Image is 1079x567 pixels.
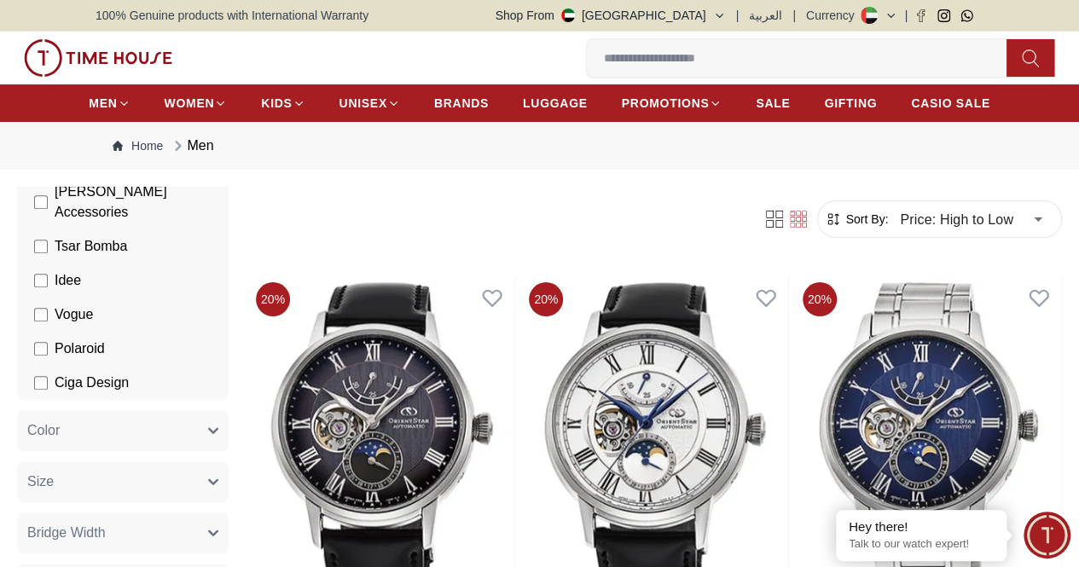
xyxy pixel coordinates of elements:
a: UNISEX [339,88,400,119]
p: Talk to our watch expert! [849,537,994,552]
span: Polaroid [55,338,105,359]
div: Currency [806,7,861,24]
span: LUGGAGE [523,95,588,112]
span: Vogue [55,304,93,325]
div: Price: High to Low [888,195,1054,243]
button: Shop From[GEOGRAPHIC_DATA] [496,7,726,24]
span: Tsar Bomba [55,236,127,257]
div: Chat Widget [1024,512,1070,558]
a: MEN [89,88,130,119]
span: 20 % [529,282,563,316]
span: Color [27,420,60,441]
div: Hey there! [849,518,994,535]
div: Men [170,136,213,156]
input: Polaroid [34,342,48,356]
a: Instagram [937,9,950,22]
span: Idee [55,270,81,291]
span: Sort By: [842,211,888,228]
a: Facebook [914,9,927,22]
span: 100% Genuine products with International Warranty [96,7,368,24]
span: BRANDS [434,95,489,112]
span: PROMOTIONS [622,95,710,112]
span: KIDS [261,95,292,112]
a: CASIO SALE [911,88,990,119]
a: BRANDS [434,88,489,119]
input: Tsar Bomba [34,240,48,253]
input: [PERSON_NAME] Accessories [34,195,48,209]
a: Whatsapp [960,9,973,22]
a: GIFTING [824,88,877,119]
input: Idee [34,274,48,287]
a: Home [113,137,163,154]
input: Ciga Design [34,376,48,390]
span: CASIO SALE [911,95,990,112]
button: Bridge Width [17,512,229,553]
nav: Breadcrumb [96,122,983,170]
button: Size [17,461,229,502]
a: KIDS [261,88,305,119]
a: LUGGAGE [523,88,588,119]
span: Size [27,472,54,492]
input: Vogue [34,308,48,321]
button: Color [17,410,229,451]
span: MEN [89,95,117,112]
span: | [792,7,796,24]
span: SALE [756,95,790,112]
span: Ciga Design [55,373,129,393]
span: | [736,7,740,24]
span: WOMEN [165,95,215,112]
button: العربية [749,7,782,24]
span: | [904,7,908,24]
span: UNISEX [339,95,387,112]
span: Bridge Width [27,523,106,543]
span: 20 % [803,282,837,316]
a: SALE [756,88,790,119]
span: GIFTING [824,95,877,112]
a: PROMOTIONS [622,88,722,119]
a: WOMEN [165,88,228,119]
span: 20 % [256,282,290,316]
button: Sort By: [825,211,888,228]
span: [PERSON_NAME] Accessories [55,182,218,223]
img: ... [24,39,172,77]
img: United Arab Emirates [561,9,575,22]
